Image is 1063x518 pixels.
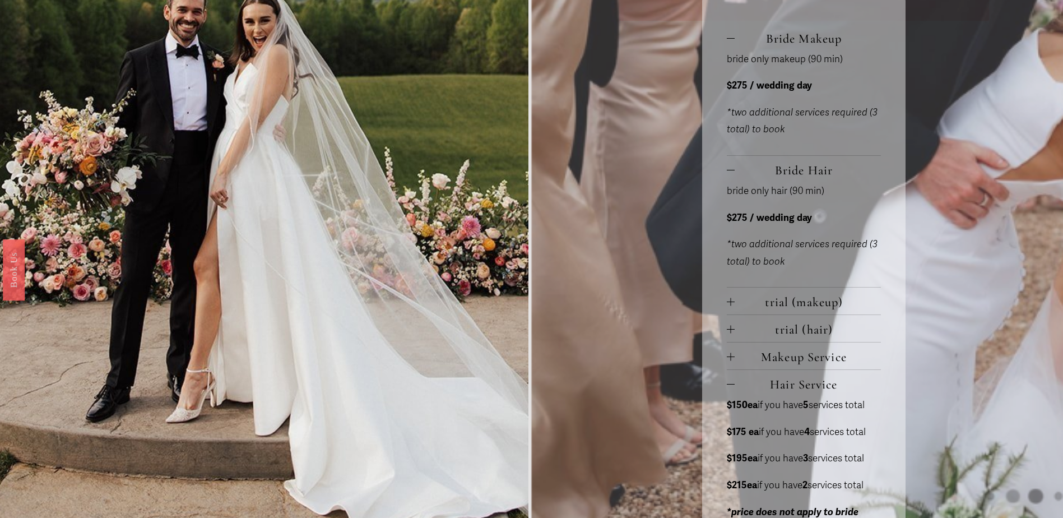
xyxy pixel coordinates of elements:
[727,424,881,441] p: if you have services total
[735,377,881,392] span: Hair Service
[727,450,881,468] p: if you have services total
[735,322,881,337] span: trial (hair)
[727,51,881,155] div: Bride Makeup
[735,349,881,364] span: Makeup Service
[727,343,881,369] button: Makeup Service
[727,212,812,224] strong: $275 / wedding day
[727,477,881,494] p: if you have services total
[803,452,808,464] strong: 3
[803,399,809,411] strong: 5
[3,239,25,300] a: Book Us
[727,288,881,314] button: trial (makeup)
[727,506,858,518] em: *price does not apply to bride
[727,51,881,68] p: bride only makeup (90 min)
[727,370,881,397] button: Hair Service
[727,397,881,414] p: if you have services total
[727,426,759,438] strong: $175 ea
[802,479,807,491] strong: 2
[727,80,812,91] strong: $275 / wedding day
[804,426,810,438] strong: 4
[735,294,881,309] span: trial (makeup)
[727,156,881,183] button: Bride Hair
[735,31,881,46] span: Bride Makeup
[727,238,878,267] em: *two additional services required (3 total) to book
[727,183,881,287] div: Bride Hair
[727,452,758,464] strong: $195ea
[727,315,881,342] button: trial (hair)
[735,163,881,178] span: Bride Hair
[727,183,881,200] p: bride only hair (90 min)
[727,107,878,136] em: *two additional services required (3 total) to book
[727,399,758,411] strong: $150ea
[727,479,757,491] strong: $215ea
[727,24,881,51] button: Bride Makeup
